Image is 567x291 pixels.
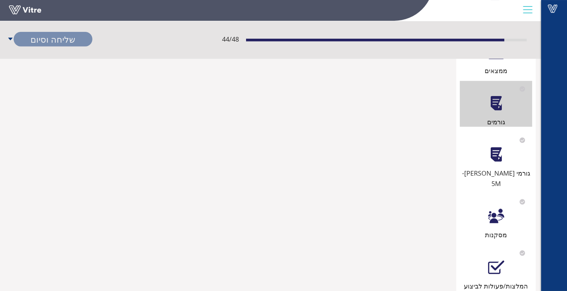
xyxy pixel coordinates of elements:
[460,66,532,76] div: ממצאים
[460,230,532,240] div: מסקנות
[460,281,532,291] div: המלצות/פעולות לביצוע
[460,168,532,189] div: גורמי [PERSON_NAME]- 5M
[7,32,14,47] span: caret-down
[222,34,239,44] span: 44 / 48
[460,117,532,127] div: גורמים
